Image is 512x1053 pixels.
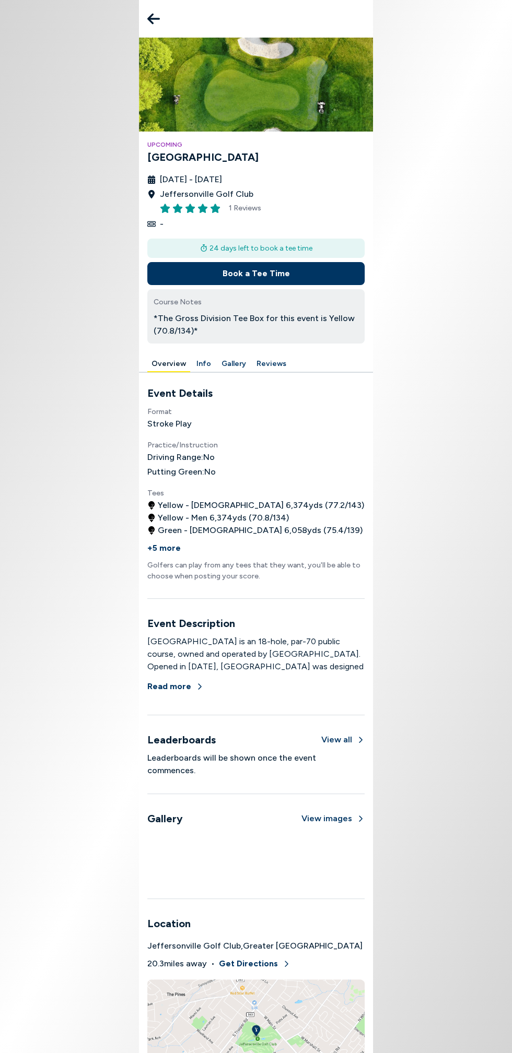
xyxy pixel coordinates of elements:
[154,312,358,337] p: *The Gross Division Tee Box for this event is Yellow (70.8/134)*
[158,499,364,512] span: Yellow - [DEMOGRAPHIC_DATA] 6,374 yds ( 77.2 / 143 )
[211,957,215,970] span: •
[147,140,365,149] h4: Upcoming
[147,635,365,823] div: [GEOGRAPHIC_DATA] is an 18-hole, par-70 public course, owned and operated by [GEOGRAPHIC_DATA]. O...
[147,239,365,258] div: 24 days left to book a tee time
[147,262,365,285] button: Book a Tee Time
[147,732,216,748] h3: Leaderboards
[147,560,365,582] p: Golfers can play from any tees that they want, you'll be able to choose when posting your score.
[219,952,290,975] button: Get Directions
[147,616,365,631] h3: Event Description
[147,537,181,560] button: +5 more
[147,149,365,165] h3: [GEOGRAPHIC_DATA]
[147,356,190,372] button: Overview
[217,356,250,372] button: Gallery
[147,385,365,401] h3: Event Details
[160,173,222,186] span: [DATE] - [DATE]
[147,675,204,698] button: Read more
[172,203,183,214] button: Rate this item 2 stars
[147,957,207,970] span: 20.3 miles away
[321,733,365,746] button: View all
[147,489,164,498] span: Tees
[139,356,373,372] div: Manage your account
[147,916,365,931] h3: Location
[139,38,373,132] img: Jeffersonville
[147,407,172,416] span: Format
[147,418,365,430] h4: Stroke Play
[147,466,365,478] h4: Putting Green: No
[301,812,365,825] button: View images
[160,218,164,230] span: -
[158,524,363,537] span: Green - [DEMOGRAPHIC_DATA] 6,058 yds ( 75.4 / 139 )
[147,811,183,826] h3: Gallery
[154,298,202,306] span: Course Notes
[229,203,261,214] span: 1 Reviews
[210,203,220,214] button: Rate this item 5 stars
[252,356,290,372] button: Reviews
[160,188,253,200] span: Jeffersonville Golf Club
[147,441,218,449] span: Practice/Instruction
[192,356,215,372] button: Info
[147,940,363,952] span: Jeffersonville Golf Club , Greater [GEOGRAPHIC_DATA]
[158,512,289,524] span: Yellow - Men 6,374 yds ( 70.8 / 134 )
[147,451,365,464] h4: Driving Range: No
[147,752,365,777] p: Leaderboards will be shown once the event commences.
[185,203,195,214] button: Rate this item 3 stars
[197,203,208,214] button: Rate this item 4 stars
[160,203,170,214] button: Rate this item 1 stars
